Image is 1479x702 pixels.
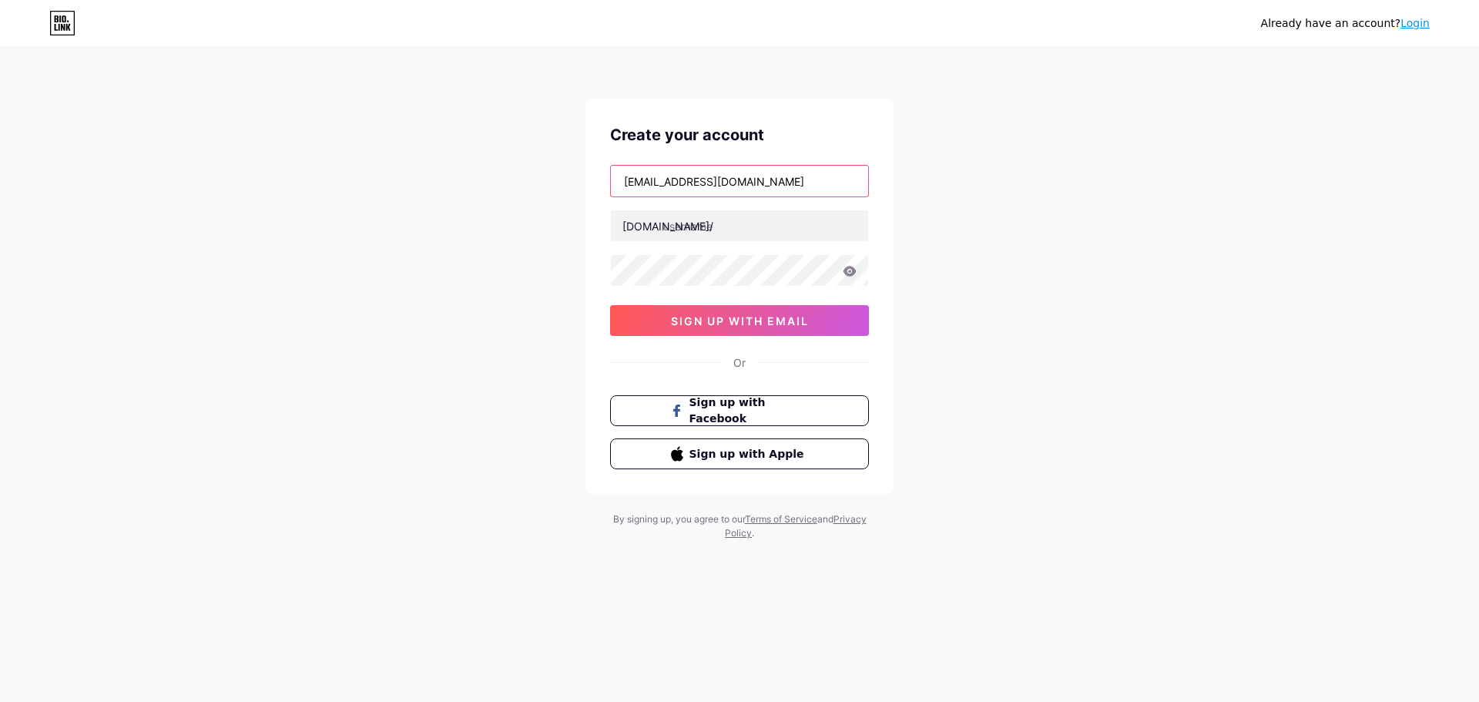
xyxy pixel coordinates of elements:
[622,218,713,234] div: [DOMAIN_NAME]/
[610,438,869,469] button: Sign up with Apple
[733,354,746,371] div: Or
[611,166,868,196] input: Email
[611,210,868,241] input: username
[610,123,869,146] div: Create your account
[1400,17,1430,29] a: Login
[745,513,817,525] a: Terms of Service
[610,305,869,336] button: sign up with email
[609,512,870,540] div: By signing up, you agree to our and .
[610,395,869,426] button: Sign up with Facebook
[689,395,809,427] span: Sign up with Facebook
[689,446,809,462] span: Sign up with Apple
[1261,15,1430,32] div: Already have an account?
[671,314,809,327] span: sign up with email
